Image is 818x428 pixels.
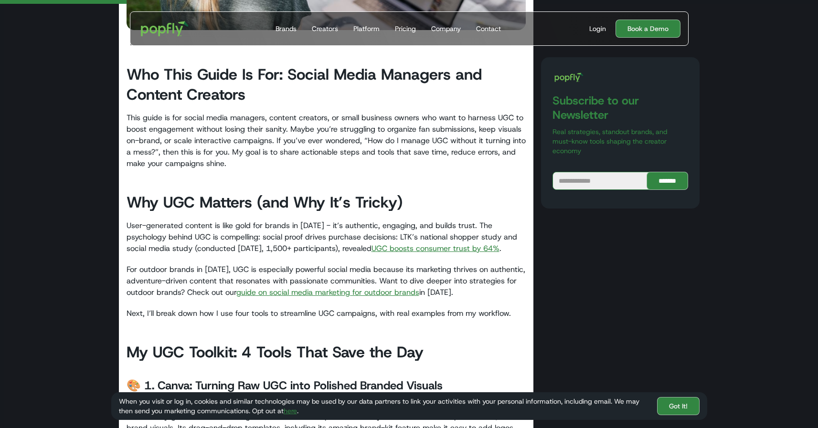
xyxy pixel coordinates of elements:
[589,24,606,33] div: Login
[353,24,380,33] div: Platform
[472,12,505,45] a: Contact
[350,12,383,45] a: Platform
[134,14,196,43] a: home
[372,243,499,253] a: UGC boosts consumer trust by 64%
[552,172,688,190] form: Blog Subscribe
[127,112,526,169] p: This guide is for social media managers, content creators, or small business owners who want to h...
[127,378,443,393] strong: 🎨 1. Canva: Turning Raw UGC into Polished Branded Visuals
[552,94,688,122] h3: Subscribe to our Newsletter
[585,24,610,33] a: Login
[127,308,526,319] p: Next, I’ll break down how I use four tools to streamline UGC campaigns, with real examples from m...
[391,12,420,45] a: Pricing
[312,24,338,33] div: Creators
[127,192,403,212] strong: Why UGC Matters (and Why It’s Tricky)
[616,20,680,38] a: Book a Demo
[272,12,300,45] a: Brands
[431,24,461,33] div: Company
[127,264,526,298] p: For outdoor brands in [DATE], UGC is especially powerful social media because its marketing thriv...
[127,220,526,254] p: User-generated content is like gold for brands in [DATE] - it’s authentic, engaging, and builds t...
[308,12,342,45] a: Creators
[276,24,297,33] div: Brands
[552,127,688,156] p: Real strategies, standout brands, and must-know tools shaping the creator economy
[127,64,482,104] strong: Who This Guide Is For: Social Media Managers and Content Creators
[236,287,419,297] a: guide on social media marketing for outdoor brands
[127,342,424,362] strong: My UGC Toolkit: 4 Tools That Save the Day
[284,407,297,415] a: here
[657,397,700,415] a: Got It!
[119,397,649,416] div: When you visit or log in, cookies and similar technologies may be used by our data partners to li...
[476,24,501,33] div: Contact
[395,24,416,33] div: Pricing
[427,12,465,45] a: Company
